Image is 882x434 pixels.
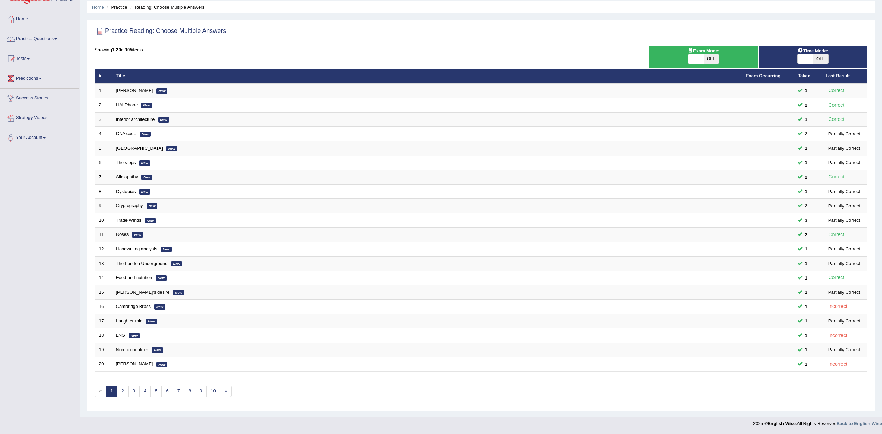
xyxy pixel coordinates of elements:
td: 15 [95,285,112,300]
em: New [161,247,172,252]
th: Last Result [822,69,867,83]
a: Exam Occurring [746,73,780,78]
div: Correct [826,87,847,95]
a: Predictions [0,69,79,86]
td: 9 [95,199,112,213]
span: You can still take this question [802,174,810,181]
div: Correct [826,274,847,282]
span: You can still take this question [802,116,810,123]
div: 2025 © All Rights Reserved [753,417,882,427]
div: Partially Correct [826,245,863,253]
th: Taken [794,69,822,83]
td: 11 [95,228,112,242]
em: New [141,175,152,180]
th: Title [112,69,742,83]
div: Incorrect [826,302,850,310]
td: 17 [95,314,112,328]
span: You can still take this question [802,289,810,296]
div: Partially Correct [826,289,863,296]
td: 19 [95,343,112,357]
div: Show exams occurring in exams [649,46,758,68]
div: Partially Correct [826,317,863,325]
a: Home [0,10,79,27]
td: 2 [95,98,112,113]
em: New [156,275,167,281]
div: Showing of items. [95,46,867,53]
span: You can still take this question [802,216,810,224]
td: 3 [95,112,112,127]
em: New [146,319,157,324]
a: Home [92,5,104,10]
em: New [139,189,150,195]
em: New [166,146,177,151]
a: 9 [195,386,207,397]
a: LNG [116,333,125,338]
a: Tests [0,49,79,67]
a: Food and nutrition [116,275,152,280]
a: Success Stories [0,89,79,106]
a: Dystopias [116,189,136,194]
div: Partially Correct [826,202,863,210]
li: Practice [105,4,127,10]
a: Roses [116,232,129,237]
em: New [158,117,169,123]
span: You can still take this question [802,274,810,282]
span: You can still take this question [802,231,810,238]
a: The steps [116,160,136,165]
span: You can still take this question [802,317,810,325]
em: New [156,362,167,367]
div: Partially Correct [826,216,863,224]
span: You can still take this question [802,332,810,339]
em: New [173,290,184,295]
a: [PERSON_NAME] [116,88,153,93]
td: 1 [95,83,112,98]
td: 12 [95,242,112,256]
th: # [95,69,112,83]
div: Correct [826,101,847,109]
a: Cryptography [116,203,143,208]
em: New [171,261,182,267]
a: 10 [206,386,220,397]
a: 8 [184,386,195,397]
span: You can still take this question [802,346,810,353]
td: 10 [95,213,112,228]
em: New [129,333,140,338]
span: Time Mode: [795,47,831,54]
a: 3 [128,386,140,397]
span: OFF [704,54,719,64]
span: OFF [813,54,828,64]
a: 7 [173,386,184,397]
span: You can still take this question [802,144,810,152]
a: [PERSON_NAME]'s desire [116,290,170,295]
a: 5 [150,386,162,397]
td: 5 [95,141,112,156]
td: 16 [95,300,112,314]
b: 305 [125,47,132,52]
span: You can still take this question [802,361,810,368]
span: You can still take this question [802,87,810,94]
div: Partially Correct [826,130,863,138]
td: 6 [95,156,112,170]
div: Partially Correct [826,346,863,353]
a: Interior architecture [116,117,155,122]
a: Trade Winds [116,218,141,223]
em: New [140,132,151,137]
em: New [147,203,158,209]
strong: English Wise. [768,421,797,426]
em: New [152,347,163,353]
div: Incorrect [826,331,850,339]
em: New [132,232,143,238]
a: » [220,386,232,397]
span: You can still take this question [802,188,810,195]
a: 6 [161,386,173,397]
a: HAI Phone [116,102,138,107]
a: 4 [139,386,151,397]
a: The London Underground [116,261,168,266]
em: New [145,218,156,223]
span: You can still take this question [802,260,810,267]
a: Nordic countries [116,347,149,352]
td: 4 [95,127,112,141]
span: You can still take this question [802,130,810,138]
li: Reading: Choose Multiple Answers [129,4,204,10]
a: Strategy Videos [0,108,79,126]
